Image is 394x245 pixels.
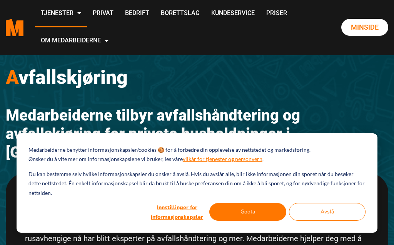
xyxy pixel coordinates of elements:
h1: vfallskjøring [6,66,388,89]
span: A [6,66,18,89]
button: Innstillinger for informasjonskapsler [147,203,207,221]
p: Medarbeiderne benytter informasjonskapsler/cookies 🍪 for å forbedre din opplevelse av nettstedet ... [28,145,311,155]
button: Godta [209,203,286,221]
div: Cookie banner [17,133,377,233]
a: vilkår for tjenester og personvern [183,154,262,164]
p: Ønsker du å vite mer om informasjonskapslene vi bruker, les våre . [28,154,264,164]
p: Du kan bestemme selv hvilke informasjonskapsler du ønsker å avslå. Hvis du avslår alle, blir ikke... [28,169,366,198]
a: Om Medarbeiderne [35,27,114,55]
a: Medarbeiderne start page [6,13,23,42]
a: Minside [341,19,388,36]
h2: Medarbeiderne tilbyr avfallshåndtering og avfallskjøring for private husholdninger i [GEOGRAPHIC_... [6,106,388,162]
button: Avslå [289,203,366,221]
